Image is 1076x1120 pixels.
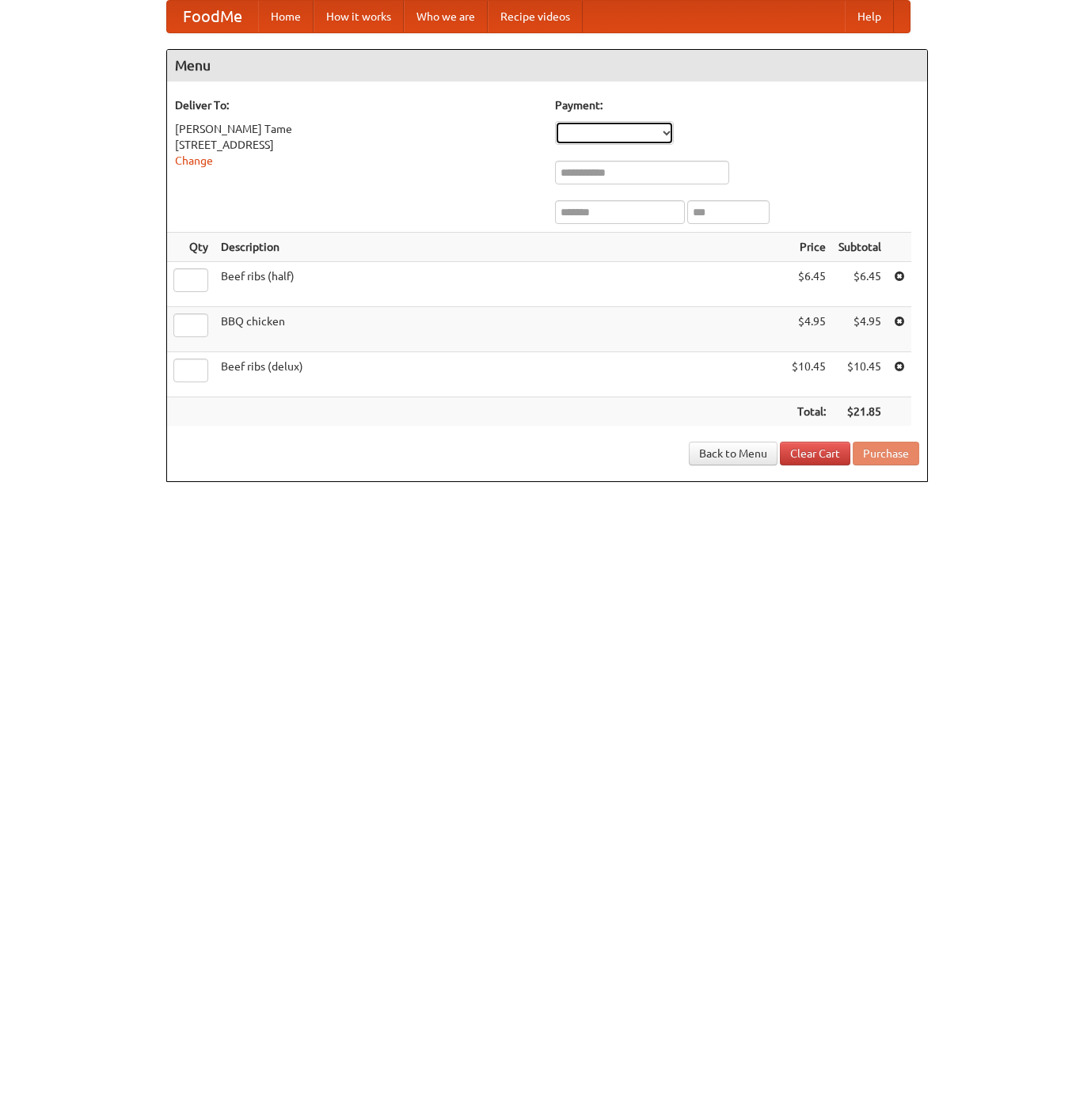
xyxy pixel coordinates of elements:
th: Description [215,233,785,262]
h4: Menu [167,50,927,82]
a: Recipe videos [488,1,583,32]
td: $4.95 [785,307,832,352]
td: Beef ribs (delux) [215,352,785,397]
button: Purchase [853,442,919,465]
div: [PERSON_NAME] Tame [175,121,539,137]
td: Beef ribs (half) [215,262,785,307]
a: Help [845,1,894,32]
a: Clear Cart [780,442,850,465]
th: Qty [167,233,215,262]
a: Home [258,1,314,32]
a: FoodMe [167,1,258,32]
h5: Payment: [555,97,919,113]
a: Change [175,154,213,167]
td: $6.45 [785,262,832,307]
td: $10.45 [832,352,888,397]
td: $10.45 [785,352,832,397]
td: $6.45 [832,262,888,307]
a: How it works [314,1,404,32]
th: Price [785,233,832,262]
th: Subtotal [832,233,888,262]
th: Total: [785,397,832,427]
th: $21.85 [832,397,888,427]
h5: Deliver To: [175,97,539,113]
div: [STREET_ADDRESS] [175,137,539,153]
a: Who we are [404,1,488,32]
td: BBQ chicken [215,307,785,352]
td: $4.95 [832,307,888,352]
a: Back to Menu [689,442,778,465]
